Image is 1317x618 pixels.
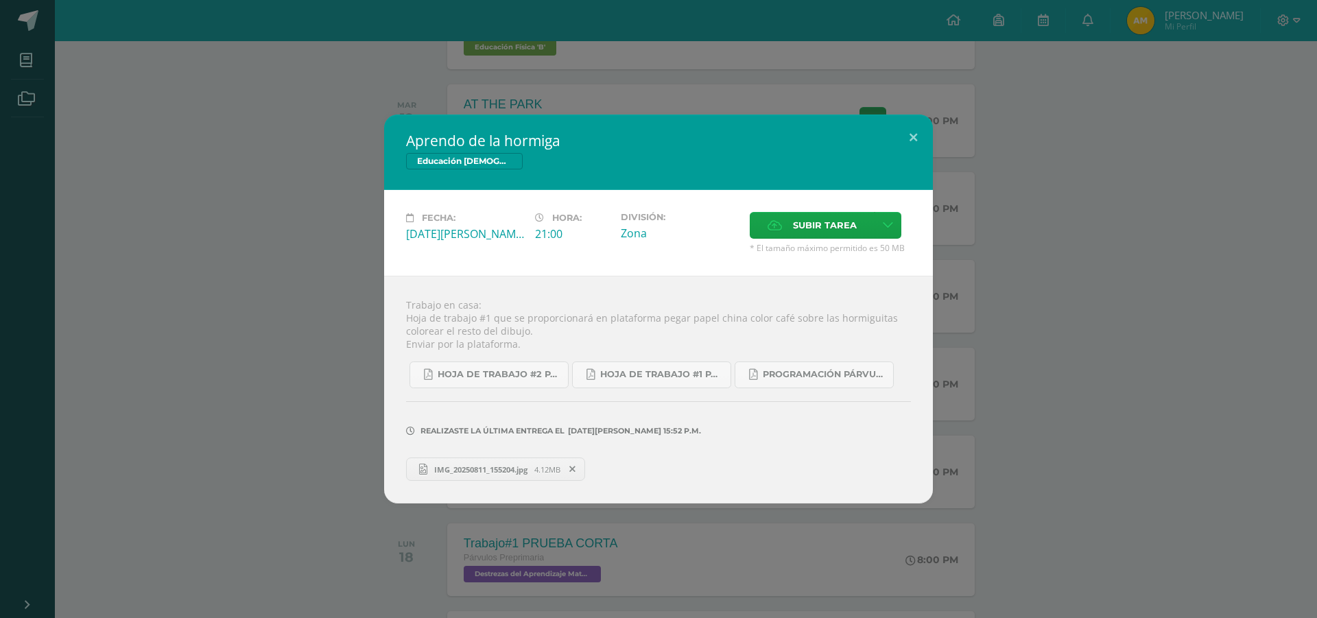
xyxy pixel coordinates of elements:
span: Remover entrega [561,462,584,477]
div: 21:00 [535,226,610,241]
h2: Aprendo de la hormiga [406,131,911,150]
span: hoja de trabajo #2 Párvulo 4ta. Unidad 2025.pdf [438,369,561,380]
a: hoja de trabajo #2 Párvulo 4ta. Unidad 2025.pdf [410,361,569,388]
button: Close (Esc) [894,115,933,161]
span: Fecha: [422,213,455,223]
span: Programación Párvulos A-B 4ta. Unidad 2025.pdf [763,369,886,380]
label: División: [621,212,739,222]
span: Subir tarea [793,213,857,238]
span: Realizaste la última entrega el [420,426,565,436]
span: 4.12MB [534,464,560,475]
a: Programación Párvulos A-B 4ta. Unidad 2025.pdf [735,361,894,388]
a: IMG_20250811_155204.jpg 4.12MB [406,457,585,481]
div: Zona [621,226,739,241]
span: IMG_20250811_155204.jpg [427,464,534,475]
a: hoja de trabajo #1 Párvulos A-B 4ta. Unidad 2025.pdf [572,361,731,388]
span: hoja de trabajo #1 Párvulos A-B 4ta. Unidad 2025.pdf [600,369,724,380]
div: [DATE][PERSON_NAME] [406,226,524,241]
span: Educación [DEMOGRAPHIC_DATA] [406,153,523,169]
div: Trabajo en casa: Hoja de trabajo #1 que se proporcionará en plataforma pegar papel china color ca... [384,276,933,503]
span: * El tamaño máximo permitido es 50 MB [750,242,911,254]
span: Hora: [552,213,582,223]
